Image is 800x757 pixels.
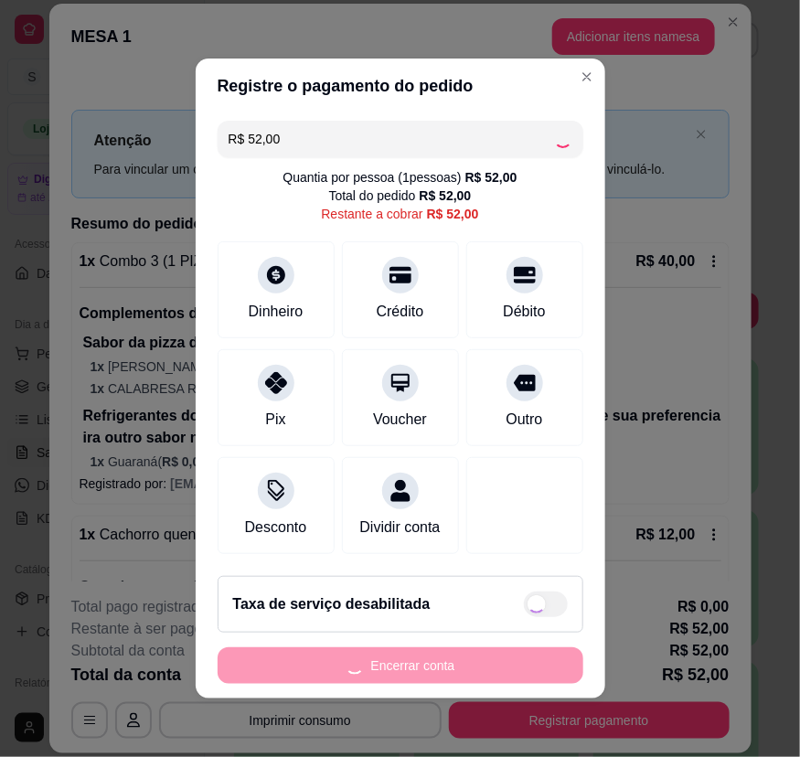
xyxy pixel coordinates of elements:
input: Ex.: hambúrguer de cordeiro [229,121,554,157]
div: Crédito [377,301,424,323]
header: Registre o pagamento do pedido [196,59,605,113]
div: Loading [554,130,572,148]
div: Desconto [245,517,307,538]
button: Close [572,62,602,91]
div: Restante a cobrar [321,205,478,223]
div: Voucher [373,409,427,431]
h2: Taxa de serviço desabilitada [233,593,431,615]
div: R$ 52,00 [420,187,472,205]
div: Dinheiro [249,301,304,323]
div: Pix [265,409,285,431]
div: Total do pedido [329,187,472,205]
div: R$ 52,00 [465,168,517,187]
div: R$ 52,00 [427,205,479,223]
div: Outro [506,409,542,431]
div: Dividir conta [359,517,440,538]
div: Débito [503,301,545,323]
div: Quantia por pessoa ( 1 pessoas) [283,168,517,187]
